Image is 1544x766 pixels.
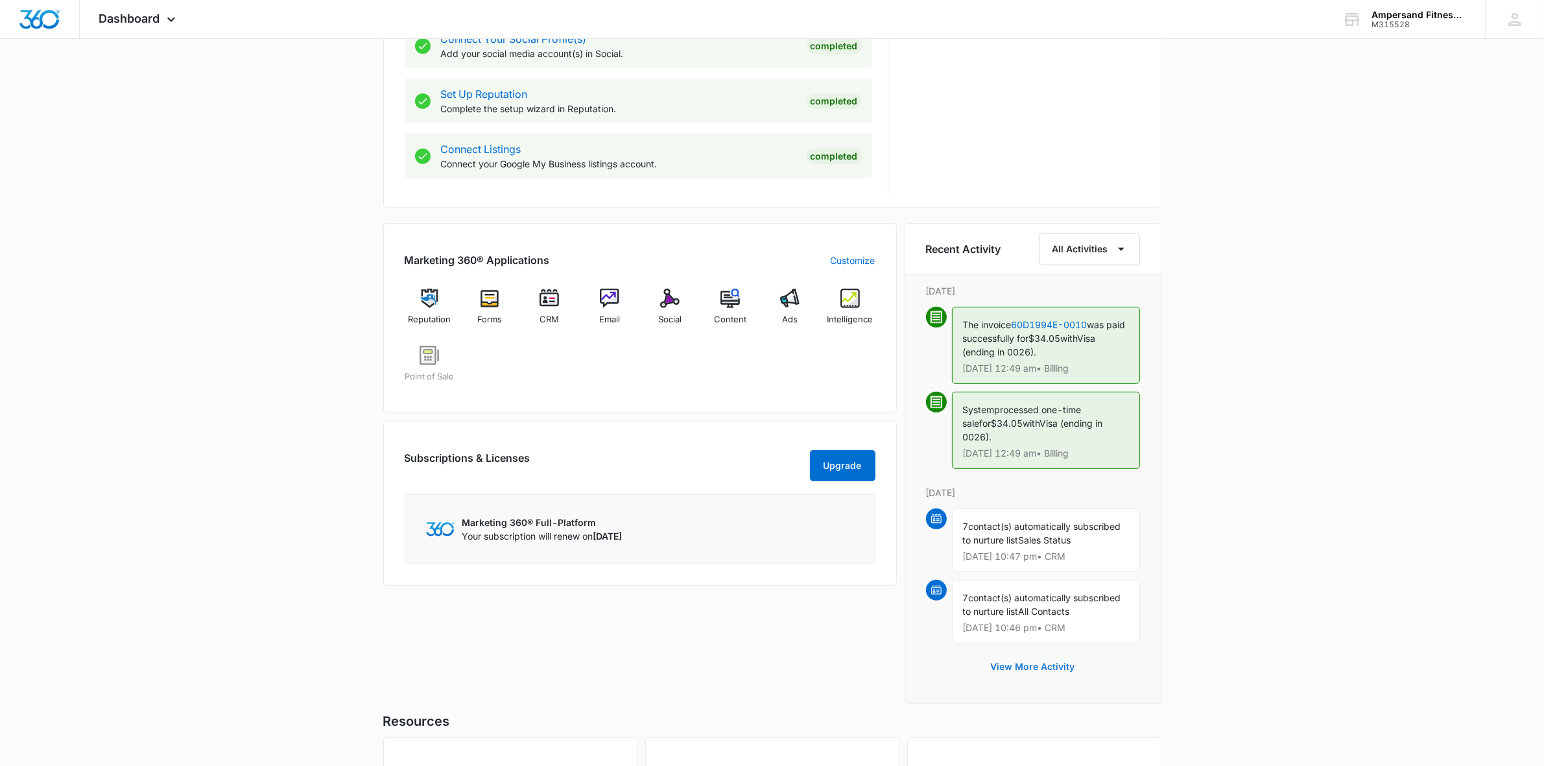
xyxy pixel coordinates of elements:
[426,522,455,536] img: Marketing 360 Logo
[807,38,862,54] div: Completed
[408,313,451,326] span: Reputation
[963,623,1129,632] p: [DATE] 10:46 pm • CRM
[963,521,1121,545] span: contact(s) automatically subscribed to nurture list
[441,88,528,101] a: Set Up Reputation
[593,531,623,542] span: [DATE]
[1019,606,1070,617] span: All Contacts
[1029,333,1061,344] span: $34.05
[963,552,1129,561] p: [DATE] 10:47 pm • CRM
[980,418,992,429] span: for
[963,364,1129,373] p: [DATE] 12:49 am • Billing
[21,34,31,44] img: website_grey.svg
[807,149,862,164] div: Completed
[129,82,139,92] img: tab_keywords_by_traffic_grey.svg
[143,83,219,91] div: Keywords by Traffic
[464,289,514,335] a: Forms
[1372,20,1466,29] div: account id
[540,313,559,326] span: CRM
[49,83,116,91] div: Domain Overview
[36,21,64,31] div: v 4.0.25
[782,313,798,326] span: Ads
[405,370,454,383] span: Point of Sale
[810,450,875,481] button: Upgrade
[831,254,875,267] a: Customize
[926,241,1001,257] h6: Recent Activity
[405,450,530,476] h2: Subscriptions & Licenses
[441,32,587,45] a: Connect Your Social Profile(s)
[21,21,31,31] img: logo_orange.svg
[1012,319,1087,330] a: 60D1994E-0010
[1372,10,1466,20] div: account name
[441,47,796,60] p: Add your social media account(s) in Social.
[1061,333,1078,344] span: with
[525,289,575,335] a: CRM
[441,143,521,156] a: Connect Listings
[658,313,682,326] span: Social
[992,418,1023,429] span: $34.05
[714,313,746,326] span: Content
[765,289,815,335] a: Ads
[963,521,969,532] span: 7
[963,592,1121,617] span: contact(s) automatically subscribed to nurture list
[34,34,143,44] div: Domain: [DOMAIN_NAME]
[978,651,1088,682] button: View More Activity
[827,313,873,326] span: Intelligence
[963,449,1129,458] p: [DATE] 12:49 am • Billing
[963,592,969,603] span: 7
[441,102,796,115] p: Complete the setup wizard in Reputation.
[477,313,502,326] span: Forms
[405,252,550,268] h2: Marketing 360® Applications
[926,486,1140,499] p: [DATE]
[405,346,455,392] a: Point of Sale
[926,284,1140,298] p: [DATE]
[1023,418,1040,429] span: with
[405,289,455,335] a: Reputation
[705,289,755,335] a: Content
[963,404,995,415] span: System
[963,319,1012,330] span: The invoice
[1039,233,1140,265] button: All Activities
[1019,534,1071,545] span: Sales Status
[825,289,875,335] a: Intelligence
[963,404,1082,429] span: processed one-time sale
[383,712,1161,731] h5: Resources
[599,313,620,326] span: Email
[99,12,160,25] span: Dashboard
[462,516,623,529] p: Marketing 360® Full-Platform
[35,82,45,92] img: tab_domain_overview_orange.svg
[807,93,862,109] div: Completed
[585,289,635,335] a: Email
[441,157,796,171] p: Connect your Google My Business listings account.
[645,289,695,335] a: Social
[462,529,623,543] p: Your subscription will renew on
